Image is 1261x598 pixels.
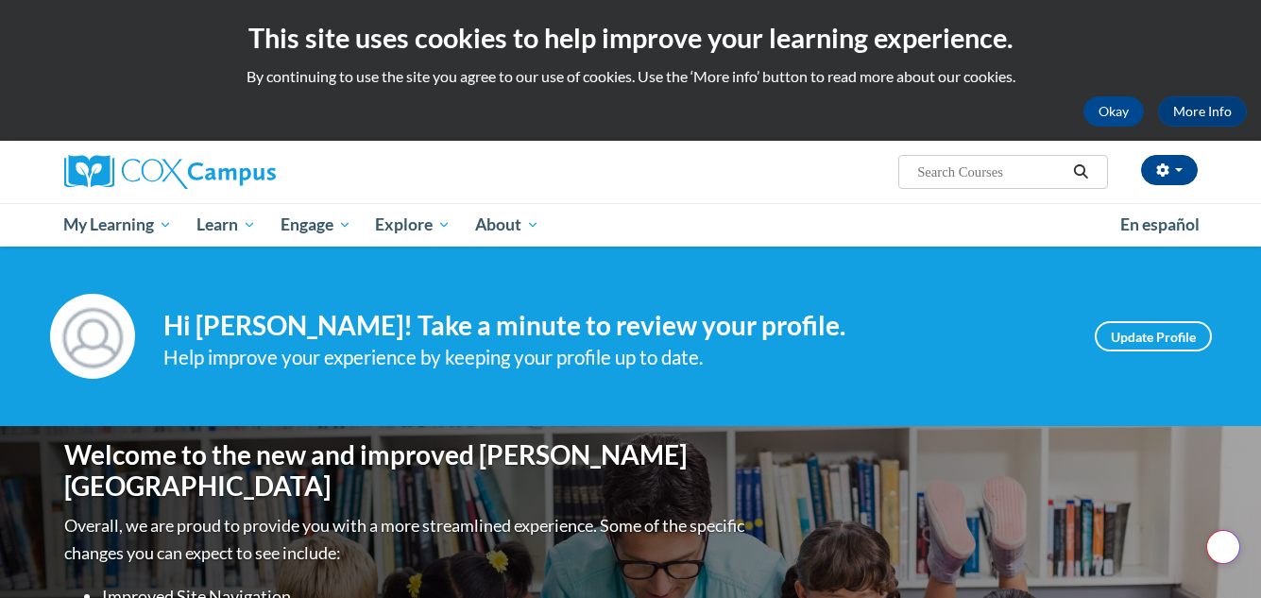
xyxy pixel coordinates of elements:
span: About [475,214,539,236]
a: Update Profile [1095,321,1212,351]
a: About [463,203,552,247]
a: More Info [1158,96,1247,127]
h1: Welcome to the new and improved [PERSON_NAME][GEOGRAPHIC_DATA] [64,439,749,503]
span: En español [1120,214,1200,234]
button: Okay [1083,96,1144,127]
button: Search [1066,161,1095,183]
p: By continuing to use the site you agree to our use of cookies. Use the ‘More info’ button to read... [14,66,1247,87]
a: My Learning [52,203,185,247]
input: Search Courses [915,161,1066,183]
img: Cox Campus [64,155,276,189]
div: Main menu [36,203,1226,247]
p: Overall, we are proud to provide you with a more streamlined experience. Some of the specific cha... [64,512,749,567]
span: Explore [375,214,451,236]
img: Profile Image [50,294,135,379]
span: My Learning [63,214,172,236]
button: Account Settings [1141,155,1198,185]
div: Help improve your experience by keeping your profile up to date. [163,342,1066,373]
h4: Hi [PERSON_NAME]! Take a minute to review your profile. [163,310,1066,342]
span: Engage [281,214,351,236]
a: En español [1108,205,1212,245]
a: Cox Campus [64,155,423,189]
a: Explore [363,203,463,247]
a: Engage [268,203,364,247]
h2: This site uses cookies to help improve your learning experience. [14,19,1247,57]
a: Learn [184,203,268,247]
span: Learn [196,214,256,236]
